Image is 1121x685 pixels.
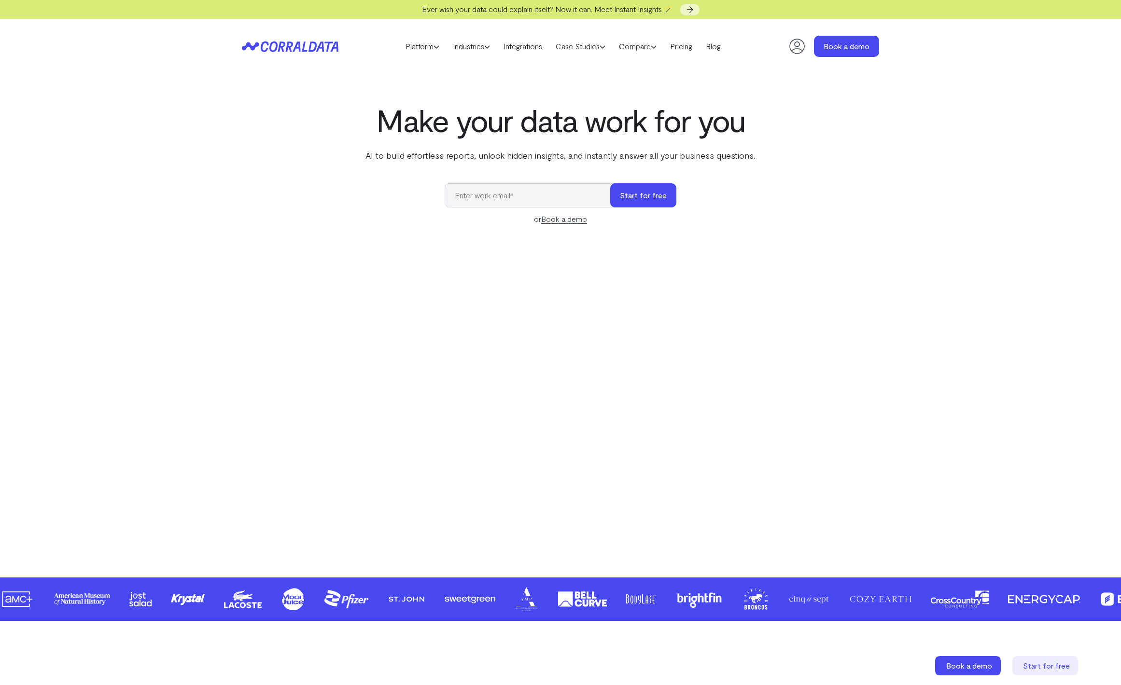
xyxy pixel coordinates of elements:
a: Integrations [497,39,549,54]
a: Industries [446,39,497,54]
div: or [445,213,676,225]
a: Pricing [663,39,699,54]
a: Case Studies [549,39,612,54]
h1: Make your data work for you [364,103,757,137]
span: Book a demo [946,661,992,670]
span: Ever wish your data could explain itself? Now it can. Meet Instant Insights 🪄 [422,4,673,14]
a: Platform [399,39,446,54]
a: Book a demo [935,656,1003,675]
input: Enter work email* [445,183,620,207]
p: AI to build effortless reports, unlock hidden insights, and instantly answer all your business qu... [364,149,757,162]
a: Book a demo [814,36,879,57]
span: Start for free [1023,661,1070,670]
button: Start for free [610,183,676,207]
a: Book a demo [541,214,587,224]
a: Blog [699,39,728,54]
a: Start for free [1012,656,1080,675]
a: Compare [612,39,663,54]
